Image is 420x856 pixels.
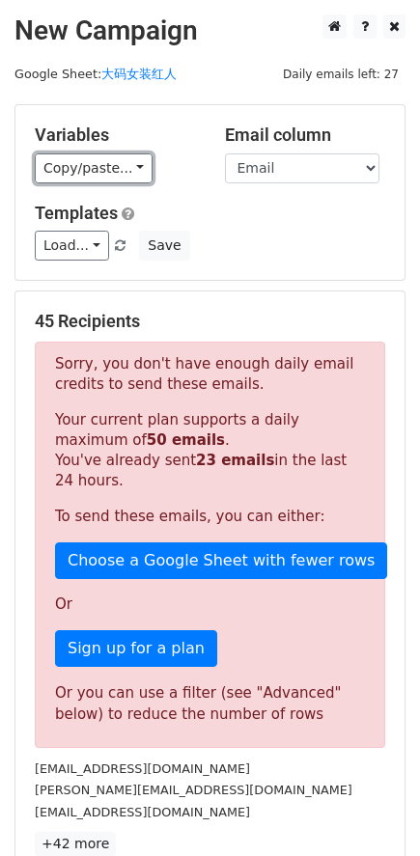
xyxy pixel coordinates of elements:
[55,594,365,615] p: Or
[276,64,406,85] span: Daily emails left: 27
[14,14,406,47] h2: New Campaign
[35,203,118,223] a: Templates
[55,410,365,491] p: Your current plan supports a daily maximum of . You've already sent in the last 24 hours.
[55,682,365,726] div: Or you can use a filter (see "Advanced" below) to reduce the number of rows
[55,354,365,395] p: Sorry, you don't have enough daily email credits to send these emails.
[35,153,153,183] a: Copy/paste...
[323,763,420,856] iframe: Chat Widget
[225,124,386,146] h5: Email column
[14,67,177,81] small: Google Sheet:
[35,761,250,776] small: [EMAIL_ADDRESS][DOMAIN_NAME]
[35,231,109,261] a: Load...
[35,783,352,797] small: [PERSON_NAME][EMAIL_ADDRESS][DOMAIN_NAME]
[55,542,387,579] a: Choose a Google Sheet with fewer rows
[35,805,250,819] small: [EMAIL_ADDRESS][DOMAIN_NAME]
[55,630,217,667] a: Sign up for a plan
[35,124,196,146] h5: Variables
[147,431,225,449] strong: 50 emails
[35,311,385,332] h5: 45 Recipients
[55,507,365,527] p: To send these emails, you can either:
[35,832,116,856] a: +42 more
[101,67,177,81] a: 大码女装红人
[139,231,189,261] button: Save
[276,67,406,81] a: Daily emails left: 27
[196,452,274,469] strong: 23 emails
